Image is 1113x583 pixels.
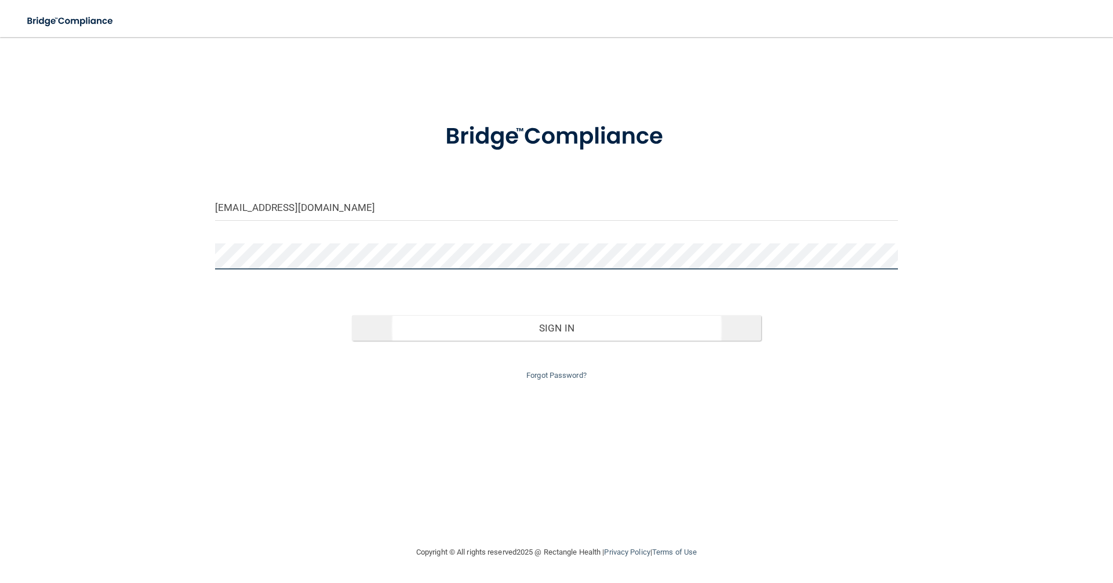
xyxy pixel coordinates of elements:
[352,315,762,341] button: Sign In
[215,195,898,221] input: Email
[912,501,1099,547] iframe: Drift Widget Chat Controller
[604,548,650,556] a: Privacy Policy
[17,9,124,33] img: bridge_compliance_login_screen.278c3ca4.svg
[345,534,768,571] div: Copyright © All rights reserved 2025 @ Rectangle Health | |
[526,371,587,380] a: Forgot Password?
[421,107,692,167] img: bridge_compliance_login_screen.278c3ca4.svg
[652,548,697,556] a: Terms of Use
